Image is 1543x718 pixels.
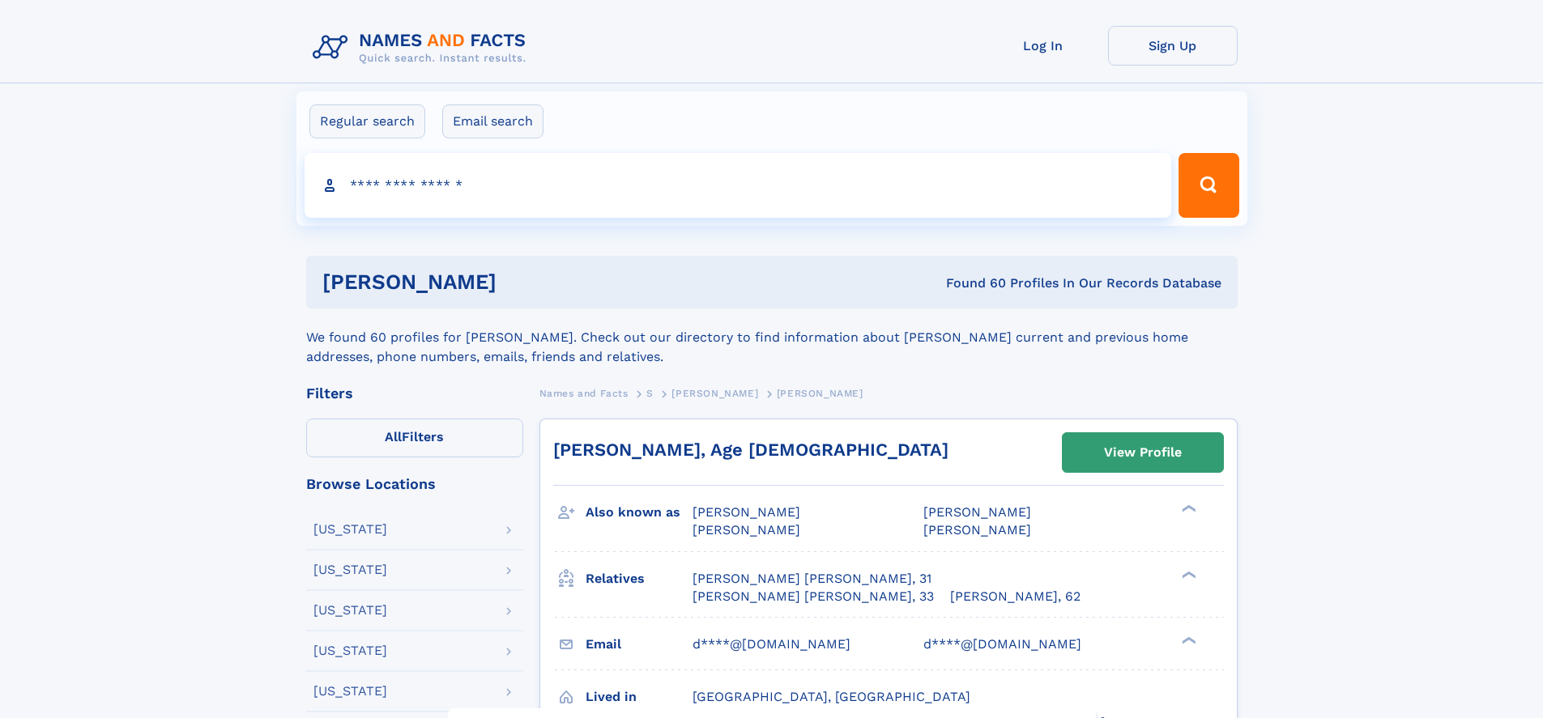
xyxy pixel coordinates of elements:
[309,104,425,138] label: Regular search
[1178,635,1197,645] div: ❯
[777,388,863,399] span: [PERSON_NAME]
[539,383,629,403] a: Names and Facts
[646,383,654,403] a: S
[693,522,800,537] span: [PERSON_NAME]
[950,588,1081,605] a: [PERSON_NAME], 62
[923,522,1031,537] span: [PERSON_NAME]
[693,588,934,605] a: [PERSON_NAME] [PERSON_NAME], 33
[923,504,1031,520] span: [PERSON_NAME]
[313,563,387,576] div: [US_STATE]
[306,386,523,401] div: Filters
[306,477,523,491] div: Browse Locations
[313,523,387,536] div: [US_STATE]
[442,104,543,138] label: Email search
[693,504,800,520] span: [PERSON_NAME]
[305,153,1172,218] input: search input
[671,388,758,399] span: [PERSON_NAME]
[1104,434,1182,471] div: View Profile
[1063,433,1223,472] a: View Profile
[553,440,948,460] a: [PERSON_NAME], Age [DEMOGRAPHIC_DATA]
[313,604,387,617] div: [US_STATE]
[586,565,693,593] h3: Relatives
[306,308,1238,367] div: We found 60 profiles for [PERSON_NAME]. Check out our directory to find information about [PERSON...
[1178,503,1197,514] div: ❯
[1179,153,1238,218] button: Search Button
[306,26,539,70] img: Logo Names and Facts
[978,26,1108,66] a: Log In
[721,274,1221,292] div: Found 60 Profiles In Our Records Database
[586,499,693,526] h3: Also known as
[586,683,693,711] h3: Lived in
[313,685,387,698] div: [US_STATE]
[693,570,931,588] a: [PERSON_NAME] [PERSON_NAME], 31
[586,631,693,658] h3: Email
[313,644,387,657] div: [US_STATE]
[306,418,523,457] label: Filters
[1108,26,1238,66] a: Sign Up
[671,383,758,403] a: [PERSON_NAME]
[385,429,402,444] span: All
[1178,569,1197,580] div: ❯
[646,388,654,399] span: S
[693,689,970,704] span: [GEOGRAPHIC_DATA], [GEOGRAPHIC_DATA]
[322,272,722,292] h1: [PERSON_NAME]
